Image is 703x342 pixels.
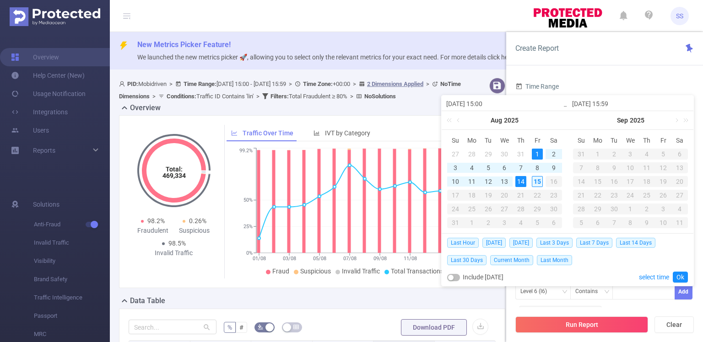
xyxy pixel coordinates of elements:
[480,134,497,147] th: Tue
[606,161,622,175] td: September 9, 2025
[447,134,464,147] th: Sun
[576,238,612,248] span: Last 7 Days
[243,129,293,137] span: Traffic Over Time
[497,134,513,147] th: Wed
[450,162,461,173] div: 3
[34,234,110,252] span: Invalid Traffic
[589,190,606,201] div: 22
[445,111,457,129] a: Last year (Control + left)
[606,149,622,160] div: 2
[589,188,606,202] td: September 22, 2025
[622,188,639,202] td: September 24, 2025
[606,162,622,173] div: 9
[573,147,589,161] td: August 31, 2025
[34,270,110,289] span: Brand Safety
[639,268,669,286] a: select time
[529,190,546,201] div: 22
[464,190,480,201] div: 18
[515,149,526,160] div: 31
[589,176,606,187] div: 15
[573,217,589,228] div: 5
[622,161,639,175] td: September 10, 2025
[129,320,216,334] input: Search...
[622,162,639,173] div: 10
[573,149,589,160] div: 31
[464,134,480,147] th: Mon
[450,149,461,160] div: 27
[447,161,464,175] td: August 3, 2025
[447,203,464,214] div: 24
[655,134,671,147] th: Fri
[622,190,639,201] div: 24
[480,202,497,216] td: August 26, 2025
[497,188,513,202] td: August 20, 2025
[373,256,386,262] tspan: 09/08
[589,147,606,161] td: September 1, 2025
[147,217,165,224] span: 98.2%
[464,203,480,214] div: 25
[546,175,562,188] td: August 16, 2025
[246,250,253,256] tspan: 0%
[622,134,639,147] th: Wed
[466,176,477,187] div: 11
[520,284,553,299] div: Level 6 (l6)
[455,111,463,129] a: Previous month (PageUp)
[401,319,467,336] button: Download PDF
[638,188,655,202] td: September 25, 2025
[499,149,510,160] div: 30
[270,93,347,100] span: Total Fraudulent ≥ 80%
[513,134,529,147] th: Thu
[638,217,655,228] div: 9
[447,216,464,230] td: August 31, 2025
[606,216,622,230] td: October 7, 2025
[513,147,529,161] td: July 31, 2025
[638,176,655,187] div: 18
[671,217,688,228] div: 11
[638,203,655,214] div: 2
[130,295,165,306] h2: Data Table
[168,240,186,247] span: 98.5%
[606,190,622,201] div: 23
[391,267,443,275] span: Total Transactions
[573,134,589,147] th: Sun
[529,202,546,216] td: August 29, 2025
[671,161,688,175] td: September 13, 2025
[350,80,359,87] span: >
[464,136,480,144] span: Mo
[671,176,688,187] div: 20
[573,136,589,144] span: Su
[622,217,639,228] div: 8
[480,161,497,175] td: August 5, 2025
[480,216,497,230] td: September 2, 2025
[671,147,688,161] td: September 6, 2025
[447,268,503,286] div: Include [DATE]
[483,149,494,160] div: 29
[529,203,546,214] div: 29
[137,53,529,61] span: We launched the new metrics picker 🚀, allowing you to select only the relevant metrics for your e...
[127,80,138,87] b: PID:
[671,216,688,230] td: October 11, 2025
[622,203,639,214] div: 1
[655,176,671,187] div: 19
[515,176,526,187] div: 14
[497,190,513,201] div: 20
[606,147,622,161] td: September 2, 2025
[638,162,655,173] div: 11
[546,202,562,216] td: August 30, 2025
[447,217,464,228] div: 31
[622,136,639,144] span: We
[243,224,253,230] tspan: 25%
[499,176,510,187] div: 13
[546,147,562,161] td: August 2, 2025
[300,267,331,275] span: Suspicious
[638,134,655,147] th: Thu
[503,111,519,129] a: 2025
[622,176,639,187] div: 17
[239,324,243,331] span: #
[119,81,127,87] i: icon: user
[655,161,671,175] td: September 12, 2025
[167,80,175,87] span: >
[243,198,253,203] tspan: 50%
[573,190,589,201] div: 21
[546,176,562,187] div: 16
